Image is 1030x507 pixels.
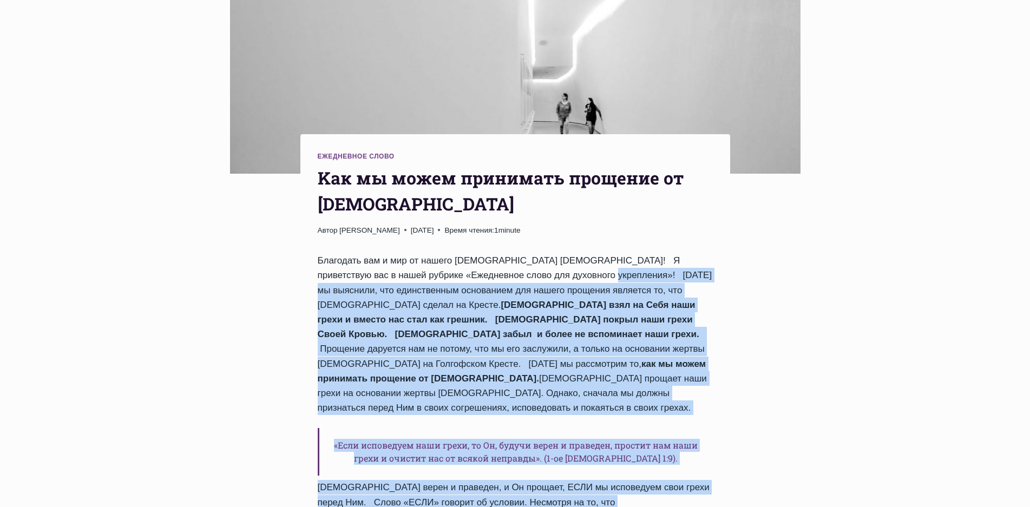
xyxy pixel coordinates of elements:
[411,225,434,236] time: [DATE]
[318,428,713,476] h6: «Если исповедуем наши грехи, то Он, будучи верен и праведен, простит нам наши грехи и очистит нас...
[318,153,395,160] a: Ежедневное слово
[318,314,693,339] strong: [DEMOGRAPHIC_DATA] покрыл наши грехи Своей Кровью.
[395,329,699,339] strong: [DEMOGRAPHIC_DATA] забыл и более не вспоминает наши грехи.
[318,165,713,217] h1: Kак мы можем принимать прощение от [DEMOGRAPHIC_DATA]
[444,226,494,234] span: Время чтения:
[444,225,520,236] span: 1
[318,300,696,325] strong: [DEMOGRAPHIC_DATA] взял на Себя наши грехи и вместо нас стал как грешник.
[339,226,400,234] a: [PERSON_NAME]
[318,359,706,384] strong: как мы можем принимать прощение от [DEMOGRAPHIC_DATA].
[318,225,338,236] span: Автор
[498,226,521,234] span: minute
